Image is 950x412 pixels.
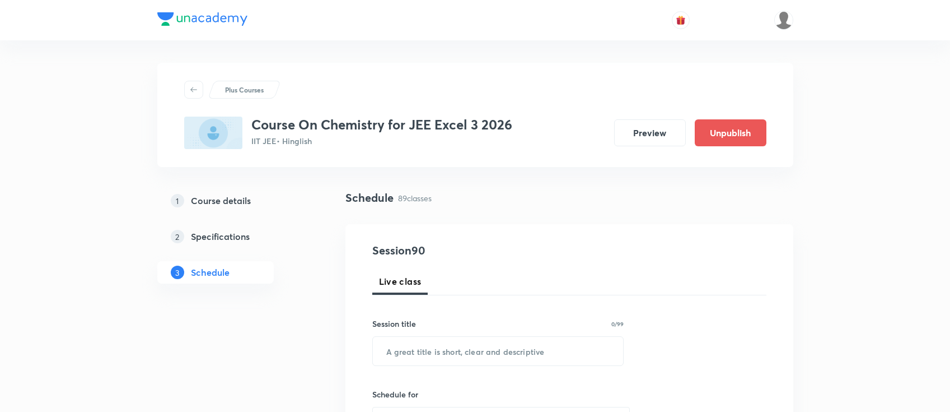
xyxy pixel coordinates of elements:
h6: Session title [372,318,416,330]
h5: Course details [191,194,251,207]
a: 1Course details [157,189,310,212]
h3: Course On Chemistry for JEE Excel 3 2026 [251,117,512,133]
p: 0/99 [611,321,624,327]
button: Unpublish [695,119,766,146]
img: Company Logo [157,12,247,26]
p: 89 classes [398,192,432,204]
p: IIT JEE • Hinglish [251,135,512,147]
p: 2 [171,230,184,243]
button: Preview [614,119,686,146]
a: Company Logo [157,12,247,29]
h4: Session 90 [372,242,577,259]
p: 1 [171,194,184,207]
p: 3 [171,266,184,279]
a: 2Specifications [157,225,310,248]
img: nikita patil [774,11,793,30]
p: Plus Courses [225,85,264,95]
h5: Schedule [191,266,230,279]
img: avatar [676,15,686,25]
button: avatar [672,11,690,29]
h5: Specifications [191,230,250,243]
span: Live class [379,275,422,288]
h4: Schedule [345,189,394,206]
input: A great title is short, clear and descriptive [373,337,624,365]
img: CB1A30D1-88B4-48D8-8C02-FC633AE9EEBC_plus.png [184,117,242,149]
h6: Schedule for [372,388,624,400]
